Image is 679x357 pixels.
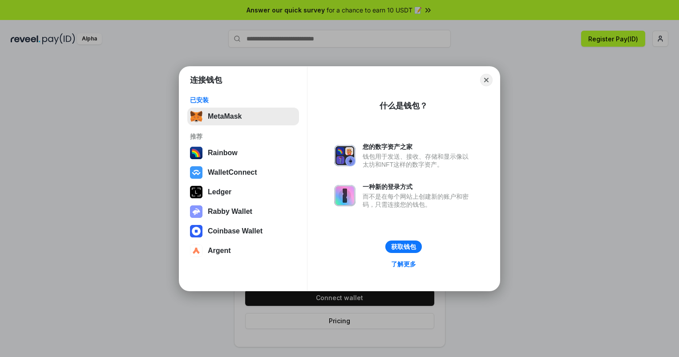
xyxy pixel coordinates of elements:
button: Rainbow [187,144,299,162]
button: Close [480,74,493,86]
img: svg+xml,%3Csvg%20width%3D%2228%22%20height%3D%2228%22%20viewBox%3D%220%200%2028%2028%22%20fill%3D... [190,225,202,237]
img: svg+xml,%3Csvg%20xmlns%3D%22http%3A%2F%2Fwww.w3.org%2F2000%2Fsvg%22%20fill%3D%22none%22%20viewBox... [334,145,356,166]
div: Coinbase Wallet [208,227,263,235]
a: 了解更多 [386,258,421,270]
div: Rainbow [208,149,238,157]
div: 您的数字资产之家 [363,143,473,151]
div: 什么是钱包？ [380,100,428,111]
img: svg+xml,%3Csvg%20width%3D%2228%22%20height%3D%2228%22%20viewBox%3D%220%200%2028%2028%22%20fill%3D... [190,245,202,257]
img: svg+xml,%3Csvg%20xmlns%3D%22http%3A%2F%2Fwww.w3.org%2F2000%2Fsvg%22%20fill%3D%22none%22%20viewBox... [334,185,356,206]
button: Ledger [187,183,299,201]
div: 已安装 [190,96,296,104]
img: svg+xml,%3Csvg%20fill%3D%22none%22%20height%3D%2233%22%20viewBox%3D%220%200%2035%2033%22%20width%... [190,110,202,123]
div: WalletConnect [208,168,257,176]
img: svg+xml,%3Csvg%20xmlns%3D%22http%3A%2F%2Fwww.w3.org%2F2000%2Fsvg%22%20fill%3D%22none%22%20viewBox... [190,205,202,218]
img: svg+xml,%3Csvg%20width%3D%22120%22%20height%3D%22120%22%20viewBox%3D%220%200%20120%20120%22%20fil... [190,147,202,159]
div: Argent [208,247,231,255]
div: 了解更多 [391,260,416,268]
button: MetaMask [187,108,299,125]
div: Ledger [208,188,231,196]
div: 一种新的登录方式 [363,183,473,191]
button: Argent [187,242,299,260]
div: MetaMask [208,112,242,120]
h1: 连接钱包 [190,75,222,85]
button: Rabby Wallet [187,203,299,221]
div: 钱包用于发送、接收、存储和显示像以太坊和NFT这样的数字资产。 [363,152,473,168]
button: 获取钱包 [385,241,422,253]
div: Rabby Wallet [208,208,252,216]
div: 获取钱包 [391,243,416,251]
div: 推荐 [190,132,296,140]
img: svg+xml,%3Csvg%20width%3D%2228%22%20height%3D%2228%22%20viewBox%3D%220%200%2028%2028%22%20fill%3D... [190,166,202,179]
img: svg+xml,%3Csvg%20xmlns%3D%22http%3A%2F%2Fwww.w3.org%2F2000%2Fsvg%22%20width%3D%2228%22%20height%3... [190,186,202,198]
button: Coinbase Wallet [187,222,299,240]
div: 而不是在每个网站上创建新的账户和密码，只需连接您的钱包。 [363,193,473,209]
button: WalletConnect [187,164,299,181]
